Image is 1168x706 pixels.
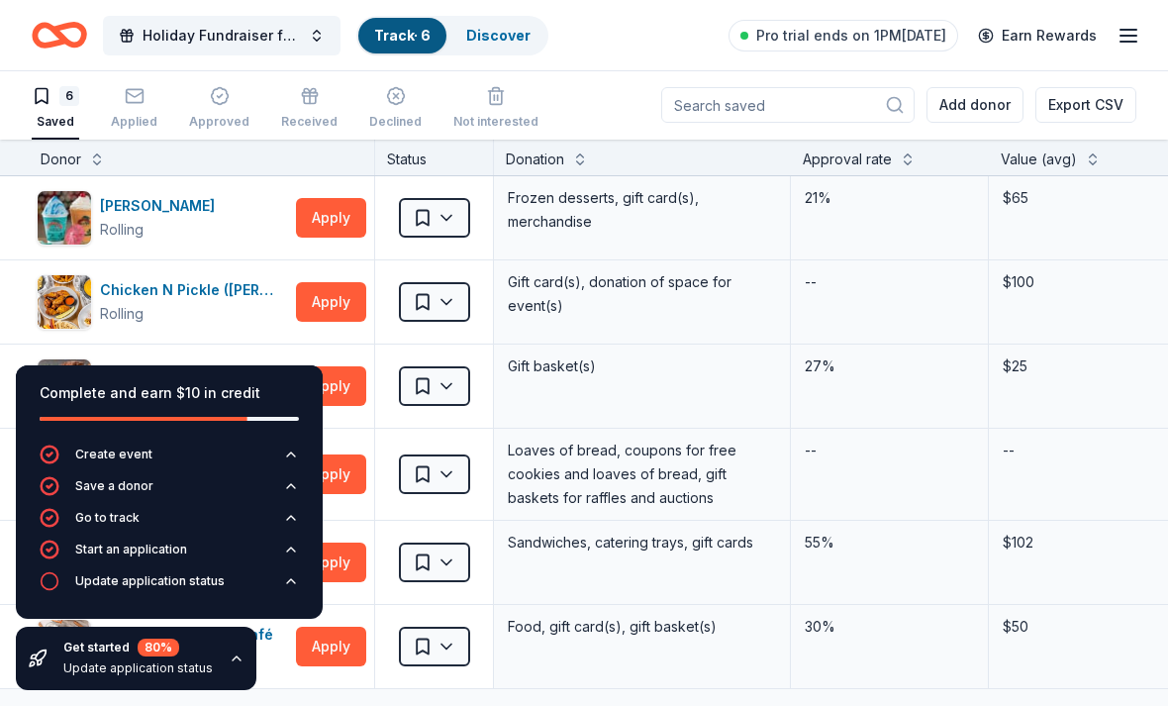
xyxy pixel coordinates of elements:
[37,274,288,330] button: Image for Chicken N Pickle (Henderson)Chicken N Pickle ([PERSON_NAME])Rolling
[506,353,778,380] div: Gift basket(s)
[37,190,288,246] button: Image for Bahama Buck's[PERSON_NAME]Rolling
[926,87,1023,123] button: Add donor
[40,508,299,540] button: Go to track
[111,114,157,130] div: Applied
[32,114,79,130] div: Saved
[281,114,338,130] div: Received
[100,218,144,242] div: Rolling
[466,27,531,44] a: Discover
[281,78,338,140] button: Received
[296,282,366,322] button: Apply
[75,542,187,557] div: Start an application
[966,18,1109,53] a: Earn Rewards
[143,24,301,48] span: Holiday Fundraiser for Dare
[506,184,778,236] div: Frozen desserts, gift card(s), merchandise
[40,571,299,603] button: Update application status
[729,20,958,51] a: Pro trial ends on 1PM[DATE]
[40,445,299,476] button: Create event
[40,476,299,508] button: Save a donor
[803,268,819,296] div: --
[369,78,422,140] button: Declined
[75,478,153,494] div: Save a donor
[100,302,144,326] div: Rolling
[296,198,366,238] button: Apply
[803,613,976,641] div: 30%
[75,573,225,589] div: Update application status
[453,78,538,140] button: Not interested
[38,275,91,329] img: Image for Chicken N Pickle (Henderson)
[59,86,79,106] div: 6
[63,639,213,656] div: Get started
[803,184,976,212] div: 21%
[75,447,152,462] div: Create event
[32,12,87,58] a: Home
[189,114,249,130] div: Approved
[661,87,915,123] input: Search saved
[100,194,223,218] div: [PERSON_NAME]
[32,78,79,140] button: 6Saved
[803,529,976,556] div: 55%
[506,148,564,171] div: Donation
[756,24,946,48] span: Pro trial ends on 1PM[DATE]
[369,114,422,130] div: Declined
[356,16,548,55] button: Track· 6Discover
[63,660,213,676] div: Update application status
[1001,437,1017,464] div: --
[506,437,778,512] div: Loaves of bread, coupons for free cookies and loaves of bread, gift baskets for raffles and auctions
[506,268,778,320] div: Gift card(s), donation of space for event(s)
[803,353,976,380] div: 27%
[803,437,819,464] div: --
[75,510,140,526] div: Go to track
[506,613,778,641] div: Food, gift card(s), gift basket(s)
[1001,148,1077,171] div: Value (avg)
[40,381,299,405] div: Complete and earn $10 in credit
[189,78,249,140] button: Approved
[100,278,288,302] div: Chicken N Pickle ([PERSON_NAME])
[375,140,494,175] div: Status
[1035,87,1136,123] button: Export CSV
[38,191,91,245] img: Image for Bahama Buck's
[103,16,341,55] button: Holiday Fundraiser for Dare
[111,78,157,140] button: Applied
[41,148,81,171] div: Donor
[803,148,892,171] div: Approval rate
[138,639,179,656] div: 80 %
[506,529,778,556] div: Sandwiches, catering trays, gift cards
[453,114,538,130] div: Not interested
[374,27,431,44] a: Track· 6
[40,540,299,571] button: Start an application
